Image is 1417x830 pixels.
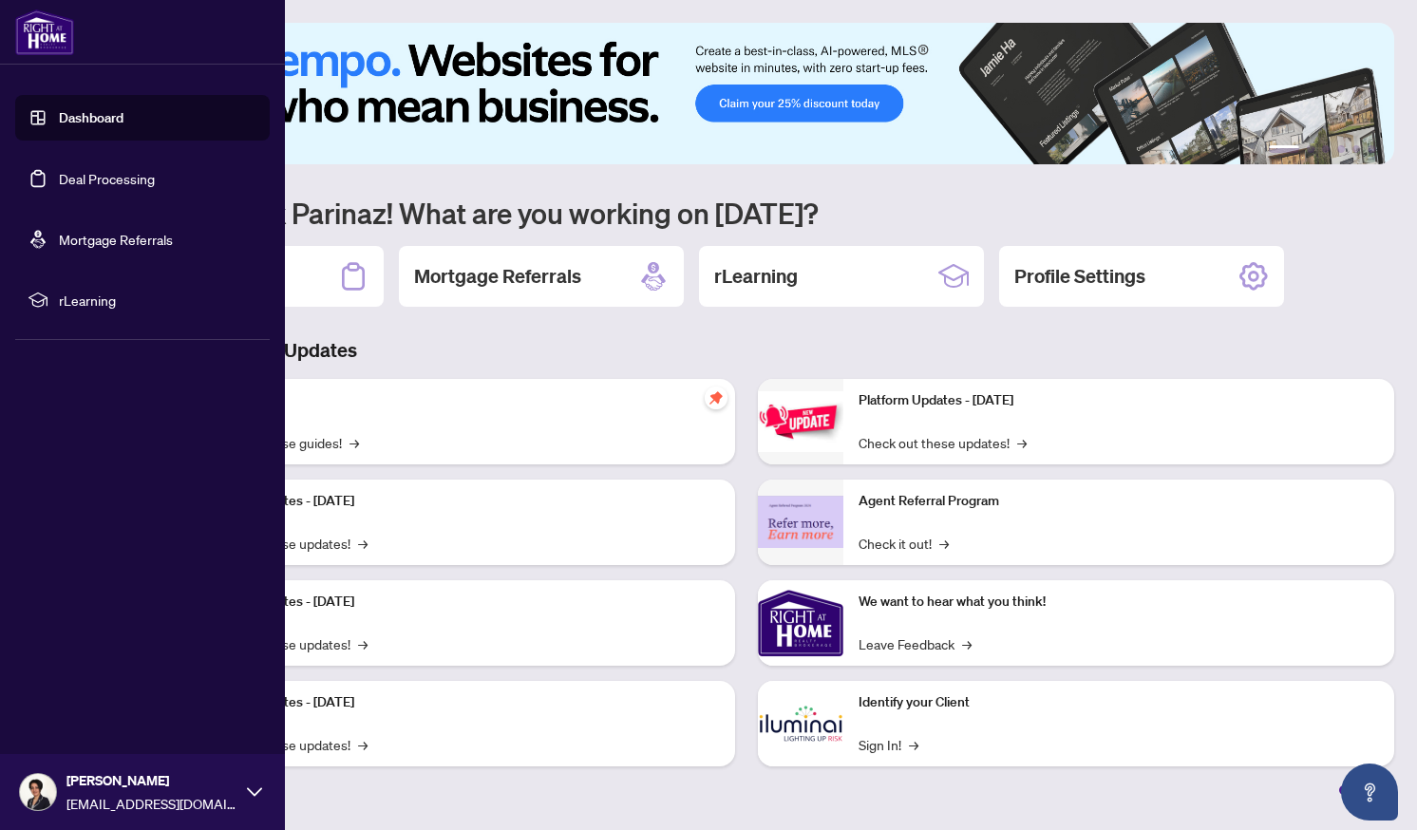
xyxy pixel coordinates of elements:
[199,592,720,613] p: Platform Updates - [DATE]
[199,390,720,411] p: Self-Help
[714,263,798,290] h2: rLearning
[414,263,581,290] h2: Mortgage Referrals
[962,633,972,654] span: →
[1352,145,1360,153] button: 5
[1337,145,1345,153] button: 4
[758,681,843,766] img: Identify your Client
[705,387,727,409] span: pushpin
[758,391,843,451] img: Platform Updates - June 23, 2025
[59,170,155,187] a: Deal Processing
[758,580,843,666] img: We want to hear what you think!
[939,533,949,554] span: →
[758,496,843,548] img: Agent Referral Program
[859,592,1379,613] p: We want to hear what you think!
[1269,145,1299,153] button: 1
[859,633,972,654] a: Leave Feedback→
[199,491,720,512] p: Platform Updates - [DATE]
[66,770,237,791] span: [PERSON_NAME]
[59,109,123,126] a: Dashboard
[859,432,1027,453] a: Check out these updates!→
[358,734,368,755] span: →
[1368,145,1375,153] button: 6
[59,290,256,311] span: rLearning
[99,23,1394,164] img: Slide 0
[15,9,74,55] img: logo
[1017,432,1027,453] span: →
[99,195,1394,231] h1: Welcome back Parinaz! What are you working on [DATE]?
[66,793,237,814] span: [EMAIL_ADDRESS][DOMAIN_NAME]
[20,774,56,810] img: Profile Icon
[99,337,1394,364] h3: Brokerage & Industry Updates
[358,533,368,554] span: →
[1322,145,1330,153] button: 3
[358,633,368,654] span: →
[59,231,173,248] a: Mortgage Referrals
[859,390,1379,411] p: Platform Updates - [DATE]
[909,734,918,755] span: →
[859,692,1379,713] p: Identify your Client
[1341,764,1398,821] button: Open asap
[1014,263,1145,290] h2: Profile Settings
[350,432,359,453] span: →
[859,533,949,554] a: Check it out!→
[859,491,1379,512] p: Agent Referral Program
[199,692,720,713] p: Platform Updates - [DATE]
[1307,145,1314,153] button: 2
[859,734,918,755] a: Sign In!→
